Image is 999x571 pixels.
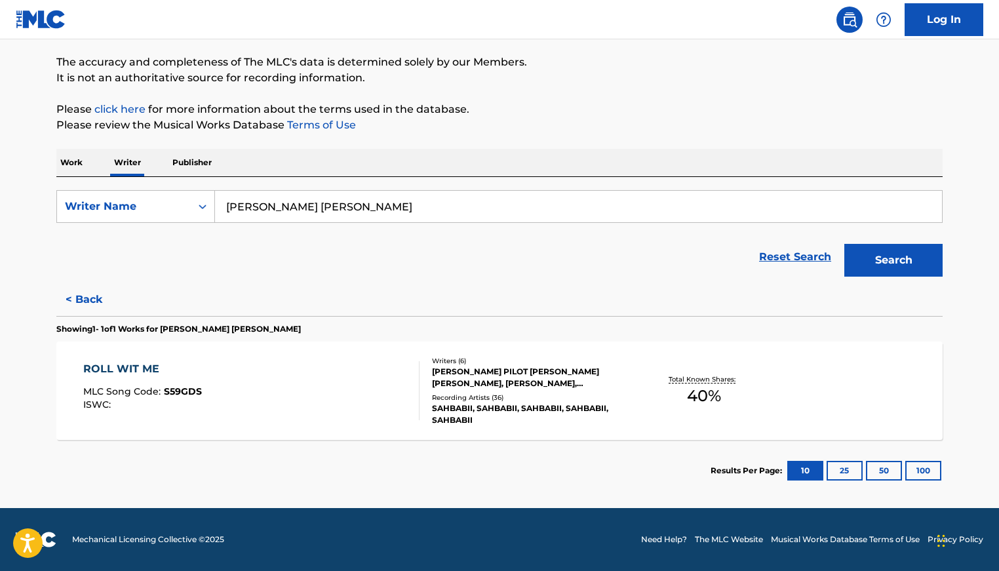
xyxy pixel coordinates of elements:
[56,117,943,133] p: Please review the Musical Works Database
[876,12,891,28] img: help
[844,244,943,277] button: Search
[432,366,630,389] div: [PERSON_NAME] PILOT [PERSON_NAME] [PERSON_NAME], [PERSON_NAME], [PERSON_NAME], [PERSON_NAME]
[168,149,216,176] p: Publisher
[16,532,56,547] img: logo
[827,461,863,481] button: 25
[905,3,983,36] a: Log In
[56,70,943,86] p: It is not an authoritative source for recording information.
[56,323,301,335] p: Showing 1 - 1 of 1 Works for [PERSON_NAME] [PERSON_NAME]
[16,10,66,29] img: MLC Logo
[933,508,999,571] iframe: Chat Widget
[432,356,630,366] div: Writers ( 6 )
[56,342,943,440] a: ROLL WIT MEMLC Song Code:S59GDSISWC:Writers (6)[PERSON_NAME] PILOT [PERSON_NAME] [PERSON_NAME], [...
[842,12,857,28] img: search
[83,361,202,377] div: ROLL WIT ME
[669,374,739,384] p: Total Known Shares:
[83,399,114,410] span: ISWC :
[871,7,897,33] div: Help
[836,7,863,33] a: Public Search
[753,243,838,271] a: Reset Search
[695,534,763,545] a: The MLC Website
[65,199,183,214] div: Writer Name
[687,384,721,408] span: 40 %
[56,102,943,117] p: Please for more information about the terms used in the database.
[72,534,224,545] span: Mechanical Licensing Collective © 2025
[56,149,87,176] p: Work
[937,521,945,561] div: Drag
[905,461,941,481] button: 100
[94,103,146,115] a: click here
[56,54,943,70] p: The accuracy and completeness of The MLC's data is determined solely by our Members.
[56,283,135,316] button: < Back
[284,119,356,131] a: Terms of Use
[164,385,202,397] span: S59GDS
[771,534,920,545] a: Musical Works Database Terms of Use
[641,534,687,545] a: Need Help?
[787,461,823,481] button: 10
[83,385,164,397] span: MLC Song Code :
[928,534,983,545] a: Privacy Policy
[866,461,902,481] button: 50
[110,149,145,176] p: Writer
[711,465,785,477] p: Results Per Page:
[432,403,630,426] div: SAHBABII, SAHBABII, SAHBABII, SAHBABII, SAHBABII
[432,393,630,403] div: Recording Artists ( 36 )
[56,190,943,283] form: Search Form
